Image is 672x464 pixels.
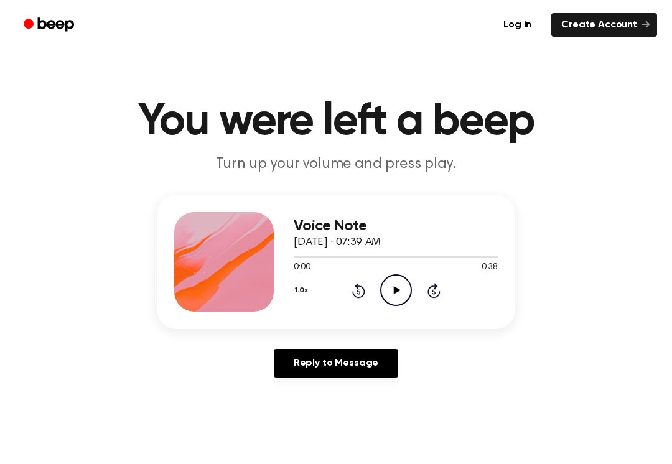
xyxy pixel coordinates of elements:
[97,154,575,175] p: Turn up your volume and press play.
[551,13,657,37] a: Create Account
[294,237,381,248] span: [DATE] · 07:39 AM
[17,100,655,144] h1: You were left a beep
[15,13,85,37] a: Beep
[482,261,498,274] span: 0:38
[274,349,398,378] a: Reply to Message
[491,11,544,39] a: Log in
[294,218,498,234] h3: Voice Note
[294,261,310,274] span: 0:00
[294,280,312,301] button: 1.0x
